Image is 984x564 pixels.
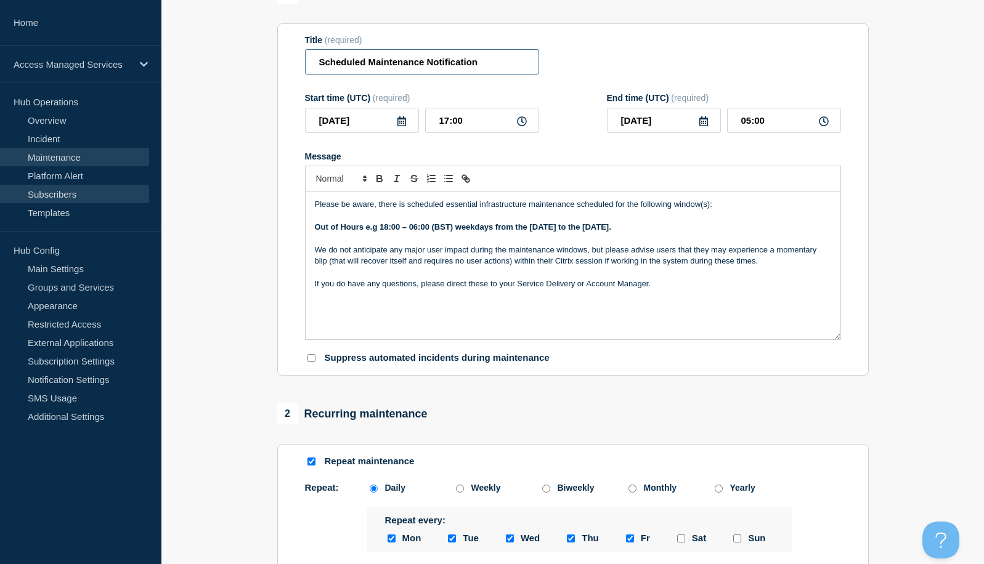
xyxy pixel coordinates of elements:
input: Monthly [628,485,636,493]
input: monday checkbox [388,534,396,542]
input: Biweekly [542,485,550,493]
p: If you do have any questions, please direct these to your Service Delivery or Account Manager. [315,278,831,289]
p: Repeat every: [385,515,773,525]
iframe: Help Scout Beacon - Open [922,522,959,558]
span: Mon [402,533,421,544]
div: Biweekly [558,483,595,493]
input: thursday checkbox [567,534,575,542]
div: Daily [385,483,405,493]
span: (required) [325,35,362,45]
button: Toggle italic text [388,171,405,186]
p: Please be aware, there is scheduled essential infrastructure maintenance scheduled for the follow... [315,199,831,210]
span: (required) [373,93,410,103]
div: Weekly [471,483,501,493]
input: YYYY-MM-DD [607,108,721,133]
p: Repeat maintenance [325,456,415,467]
p: We do not anticipate any major user impact during the maintenance windows, but please advise user... [315,244,831,267]
div: Message [306,191,840,339]
span: Sun [748,533,765,544]
div: Title [305,35,539,45]
input: Suppress automated incidents during maintenance [307,354,315,362]
div: Recurring maintenance [277,403,428,424]
button: Toggle strikethrough text [405,171,423,186]
span: Thu [582,533,599,544]
span: Tue [463,533,479,544]
input: friday checkbox [626,534,634,542]
input: wednesday checkbox [506,534,514,542]
div: Monthly [644,483,677,493]
span: Font size [311,171,371,186]
div: Start time (UTC) [305,93,539,103]
input: Repeat maintenance [307,457,315,465]
button: Toggle bold text [371,171,388,186]
input: YYYY-MM-DD [305,108,419,133]
span: (required) [671,93,709,103]
input: Weekly [456,485,464,493]
button: Toggle ordered list [423,171,440,186]
p: Access Managed Services [14,59,132,70]
p: Repeat: [305,482,367,493]
div: Message [305,151,841,161]
input: Yearly [715,485,723,493]
div: Yearly [730,483,755,493]
input: Title [305,49,539,75]
button: Toggle link [457,171,474,186]
span: 2 [277,403,298,424]
div: End time (UTC) [607,93,841,103]
span: Sat [692,533,706,544]
strong: Out of Hours e.g 18:00 – 06:00 (BST) weekdays from the [DATE] to the [DATE]. [315,222,611,232]
input: saturday checkbox [677,534,685,542]
button: Toggle bulleted list [440,171,457,186]
input: HH:MM [727,108,841,133]
input: Daily [370,485,378,493]
input: tuesday checkbox [448,534,456,542]
input: HH:MM [425,108,539,133]
span: Wed [521,533,540,544]
p: Suppress automated incidents during maintenance [325,352,550,364]
input: sunday checkbox [733,534,741,542]
span: Fr [641,533,650,544]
